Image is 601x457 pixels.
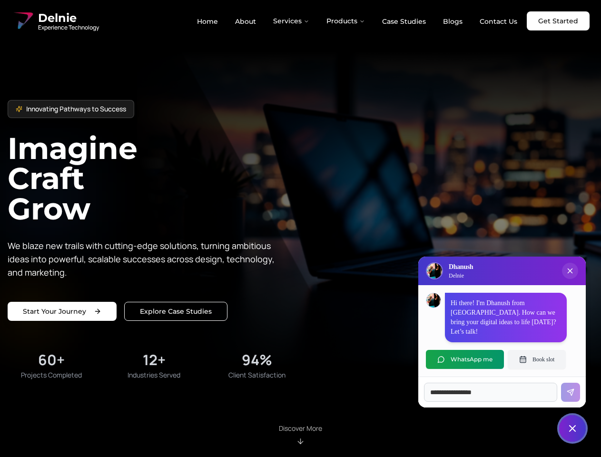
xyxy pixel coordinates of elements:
a: Contact Us [472,13,525,30]
button: Close chat [559,415,587,443]
img: Dhanush [426,293,441,308]
div: 60+ [38,351,65,368]
a: Blogs [435,13,470,30]
a: Case Studies [374,13,434,30]
span: Experience Technology [38,24,99,31]
a: Delnie Logo Full [11,10,99,32]
h1: Imagine Craft Grow [8,133,301,223]
img: Delnie Logo [11,10,34,32]
nav: Main [189,11,525,30]
p: Discover More [279,424,322,433]
span: Industries Served [128,370,180,380]
button: Products [319,11,373,30]
a: Start your project with us [8,302,117,321]
img: Delnie Logo [427,263,442,278]
h3: Dhanush [449,262,473,272]
p: Delnie [449,272,473,279]
div: 12+ [143,351,166,368]
div: 94% [242,351,272,368]
span: Delnie [38,10,99,26]
button: Book slot [508,350,566,369]
button: Close chat popup [562,263,578,279]
span: Client Satisfaction [228,370,286,380]
div: Scroll to About section [279,424,322,446]
button: WhatsApp me [426,350,504,369]
a: About [227,13,264,30]
a: Explore our solutions [124,302,227,321]
a: Get Started [527,11,590,30]
p: We blaze new trails with cutting-edge solutions, turning ambitious ideas into powerful, scalable ... [8,239,282,279]
button: Services [266,11,317,30]
span: Projects Completed [21,370,82,380]
span: Innovating Pathways to Success [26,104,126,114]
p: Hi there! I'm Dhanush from [GEOGRAPHIC_DATA]. How can we bring your digital ideas to life [DATE]?... [451,298,561,337]
a: Home [189,13,226,30]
